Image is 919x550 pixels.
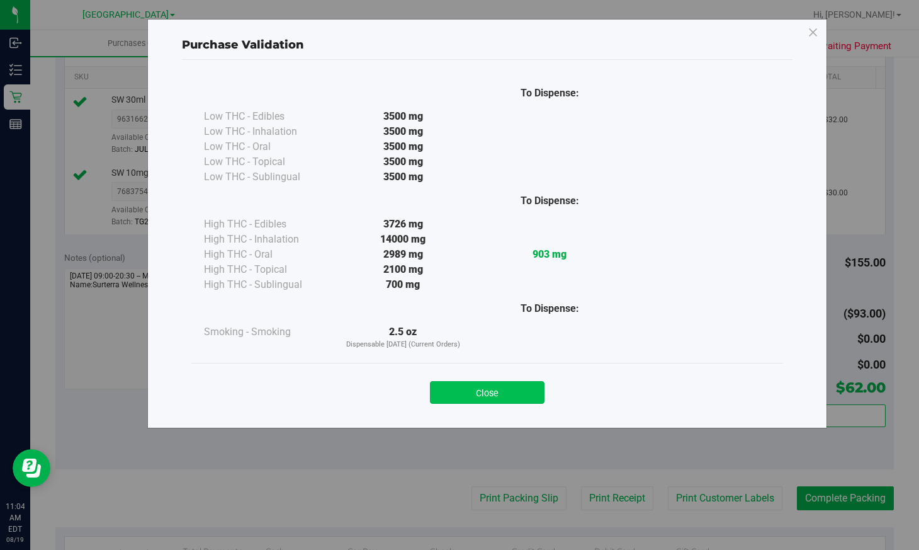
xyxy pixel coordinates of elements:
div: Low THC - Oral [204,139,330,154]
div: 3500 mg [330,169,476,185]
p: Dispensable [DATE] (Current Orders) [330,340,476,350]
div: High THC - Inhalation [204,232,330,247]
div: 14000 mg [330,232,476,247]
div: Low THC - Topical [204,154,330,169]
div: High THC - Edibles [204,217,330,232]
div: Low THC - Edibles [204,109,330,124]
strong: 903 mg [533,248,567,260]
div: To Dispense: [476,193,623,209]
div: 700 mg [330,277,476,292]
div: To Dispense: [476,86,623,101]
button: Close [430,381,544,404]
div: 3726 mg [330,217,476,232]
div: High THC - Sublingual [204,277,330,292]
div: High THC - Topical [204,262,330,277]
div: Low THC - Sublingual [204,169,330,185]
div: High THC - Oral [204,247,330,262]
div: Low THC - Inhalation [204,124,330,139]
div: 2989 mg [330,247,476,262]
div: 3500 mg [330,139,476,154]
iframe: Resource center [13,449,50,487]
div: To Dispense: [476,301,623,316]
div: 2100 mg [330,262,476,277]
span: Purchase Validation [182,38,304,52]
div: 2.5 oz [330,324,476,350]
div: 3500 mg [330,154,476,169]
div: Smoking - Smoking [204,324,330,340]
div: 3500 mg [330,124,476,139]
div: 3500 mg [330,109,476,124]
